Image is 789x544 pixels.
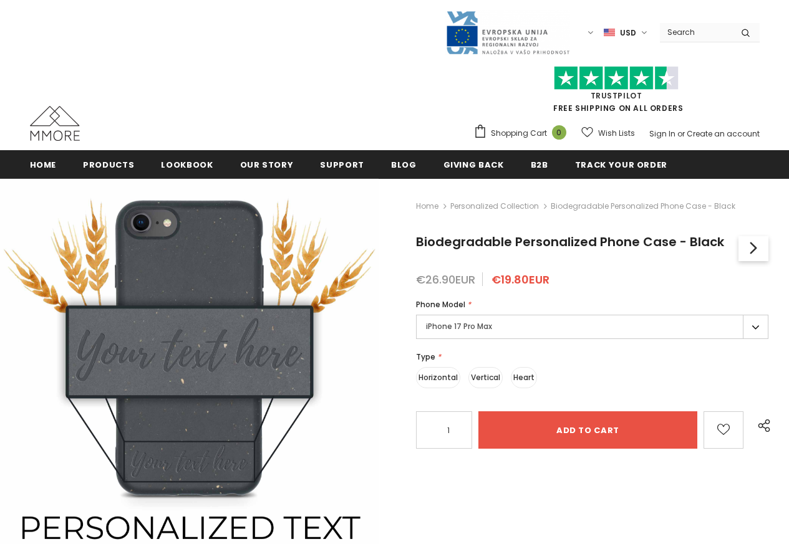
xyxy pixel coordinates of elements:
[416,299,465,310] span: Phone Model
[473,72,760,113] span: FREE SHIPPING ON ALL ORDERS
[416,233,724,251] span: Biodegradable Personalized Phone Case - Black
[445,10,570,55] img: Javni Razpis
[240,150,294,178] a: Our Story
[554,66,679,90] img: Trust Pilot Stars
[591,90,642,101] a: Trustpilot
[575,159,667,171] span: Track your order
[552,125,566,140] span: 0
[83,159,134,171] span: Products
[416,272,475,287] span: €26.90EUR
[416,367,460,388] label: Horizontal
[531,150,548,178] a: B2B
[468,367,503,388] label: Vertical
[620,27,636,39] span: USD
[320,150,364,178] a: support
[443,150,504,178] a: Giving back
[649,128,675,139] a: Sign In
[581,122,635,144] a: Wish Lists
[30,159,57,171] span: Home
[391,159,417,171] span: Blog
[473,124,573,143] a: Shopping Cart 0
[443,159,504,171] span: Giving back
[604,27,615,38] img: USD
[161,150,213,178] a: Lookbook
[687,128,760,139] a: Create an account
[491,127,547,140] span: Shopping Cart
[445,27,570,37] a: Javni Razpis
[575,150,667,178] a: Track your order
[598,127,635,140] span: Wish Lists
[320,159,364,171] span: support
[391,150,417,178] a: Blog
[491,272,549,287] span: €19.80EUR
[478,411,697,449] input: Add to cart
[30,150,57,178] a: Home
[531,159,548,171] span: B2B
[161,159,213,171] span: Lookbook
[677,128,685,139] span: or
[551,199,735,214] span: Biodegradable Personalized Phone Case - Black
[450,201,539,211] a: Personalized Collection
[511,367,537,388] label: Heart
[83,150,134,178] a: Products
[660,23,732,41] input: Search Site
[30,106,80,141] img: MMORE Cases
[416,315,768,339] label: iPhone 17 Pro Max
[240,159,294,171] span: Our Story
[416,351,435,362] span: Type
[416,199,438,214] a: Home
